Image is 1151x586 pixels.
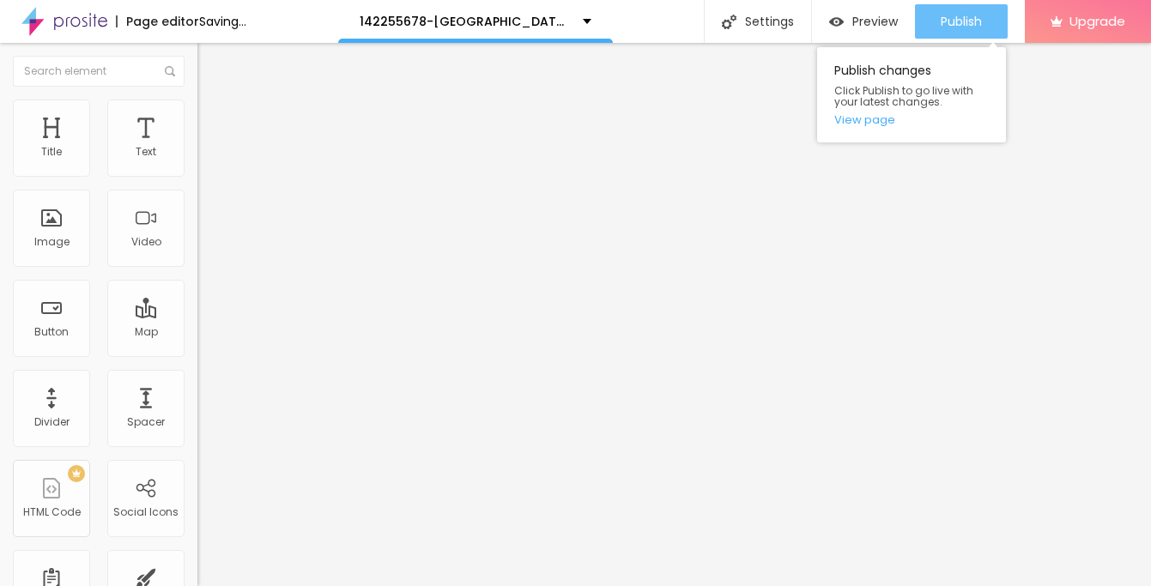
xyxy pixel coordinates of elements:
[116,15,199,27] div: Page editor
[136,146,156,158] div: Text
[829,15,844,29] img: view-1.svg
[127,416,165,428] div: Spacer
[915,4,1008,39] button: Publish
[41,146,62,158] div: Title
[34,236,70,248] div: Image
[34,326,69,338] div: Button
[834,85,989,107] span: Click Publish to go live with your latest changes.
[13,56,185,87] input: Search element
[131,236,161,248] div: Video
[834,114,989,125] a: View page
[199,15,246,27] div: Saving...
[135,326,158,338] div: Map
[360,15,570,27] p: 142255678-[GEOGRAPHIC_DATA], [GEOGRAPHIC_DATA]
[165,66,175,76] img: Icone
[852,15,898,28] span: Preview
[23,506,81,518] div: HTML Code
[34,416,70,428] div: Divider
[197,43,1151,586] iframe: Editor
[941,15,982,28] span: Publish
[817,47,1006,142] div: Publish changes
[722,15,736,29] img: Icone
[113,506,179,518] div: Social Icons
[812,4,915,39] button: Preview
[1069,14,1125,28] span: Upgrade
